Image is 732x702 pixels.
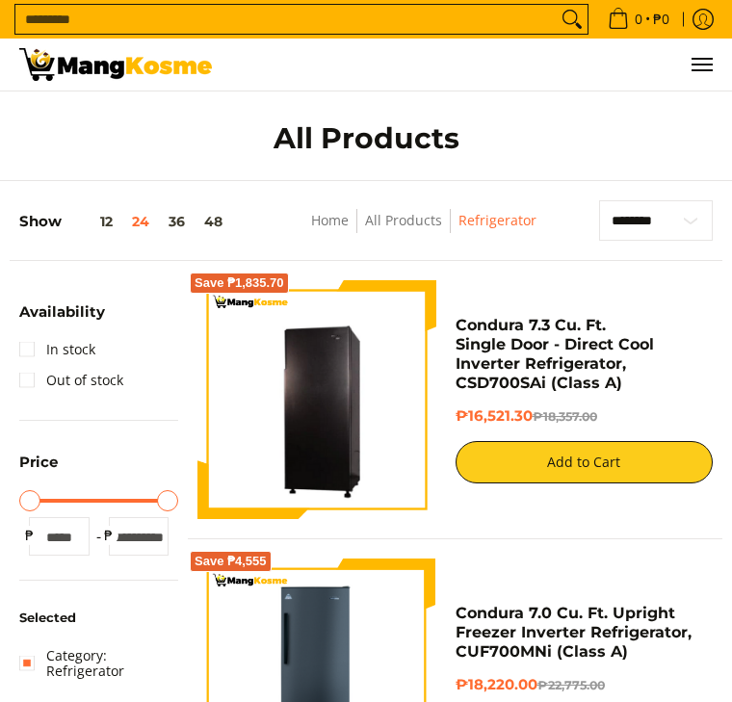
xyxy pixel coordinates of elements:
button: 12 [62,214,122,229]
a: Home [311,211,349,229]
nav: Breadcrumbs [270,209,580,252]
nav: Main Menu [231,39,713,91]
span: ₱ [99,526,118,545]
a: Out of stock [19,365,123,396]
img: Condura 7.3 Cu. Ft. Single Door - Direct Cool Inverter Refrigerator, CSD700SAi (Class A) [197,283,436,516]
button: Add to Cart [456,441,714,483]
a: All Products [365,211,442,229]
button: Search [557,5,588,34]
span: ₱ [19,526,39,545]
button: 36 [159,214,195,229]
del: ₱18,357.00 [533,409,597,424]
summary: Open [19,305,105,334]
button: Menu [690,39,713,91]
del: ₱22,775.00 [537,678,605,692]
summary: Open [19,455,58,484]
span: Availability [19,305,105,320]
span: • [602,9,675,30]
span: Save ₱4,555 [195,556,267,567]
a: Category: Refrigerator [19,640,178,687]
h1: All Products [138,120,593,156]
img: All Products - Home Appliances Warehouse Sale l Mang Kosme Refrigerator [19,48,212,81]
ul: Customer Navigation [231,39,713,91]
a: Condura 7.3 Cu. Ft. Single Door - Direct Cool Inverter Refrigerator, CSD700SAi (Class A) [456,316,654,392]
a: Condura 7.0 Cu. Ft. Upright Freezer Inverter Refrigerator, CUF700MNi (Class A) [456,604,692,661]
span: Price [19,455,58,470]
h5: Show [19,213,232,231]
span: Save ₱1,835.70 [195,277,284,289]
a: In stock [19,334,95,365]
h6: ₱18,220.00 [456,676,714,695]
button: 24 [122,214,159,229]
span: Refrigerator [458,209,536,233]
span: ₱0 [650,13,672,26]
h6: Selected [19,610,178,625]
span: 0 [632,13,645,26]
h6: ₱16,521.30 [456,407,714,427]
button: 48 [195,214,232,229]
